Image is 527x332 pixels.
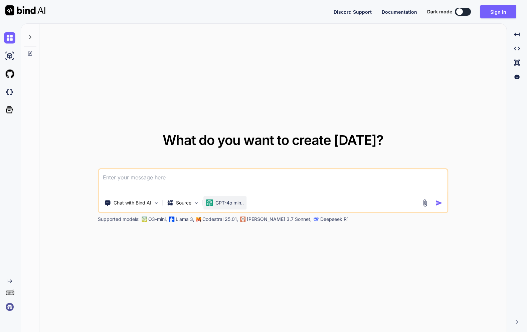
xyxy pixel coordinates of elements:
img: Bind AI [5,5,45,15]
img: claude [314,217,319,222]
img: claude [240,217,245,222]
button: Discord Support [334,8,372,15]
img: chat [4,32,15,44]
p: Supported models: [98,216,140,223]
p: O3-mini, [148,216,167,223]
img: icon [435,199,443,206]
img: Pick Tools [153,200,159,206]
button: Documentation [382,8,417,15]
button: Sign in [480,5,516,18]
p: Chat with Bind AI [114,199,151,206]
img: GPT-4o mini [206,199,213,206]
p: [PERSON_NAME] 3.7 Sonnet, [247,216,312,223]
span: Dark mode [427,8,452,15]
p: Deepseek R1 [320,216,349,223]
p: Codestral 25.01, [202,216,238,223]
img: Pick Models [193,200,199,206]
img: darkCloudIdeIcon [4,86,15,98]
img: GPT-4 [142,217,147,222]
span: What do you want to create [DATE]? [163,132,383,148]
span: Discord Support [334,9,372,15]
p: Source [176,199,191,206]
img: attachment [421,199,429,207]
img: signin [4,301,15,313]
img: Mistral-AI [196,217,201,222]
img: githubLight [4,68,15,80]
p: Llama 3, [176,216,194,223]
img: Llama2 [169,217,174,222]
span: Documentation [382,9,417,15]
img: ai-studio [4,50,15,62]
p: GPT-4o min.. [215,199,244,206]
